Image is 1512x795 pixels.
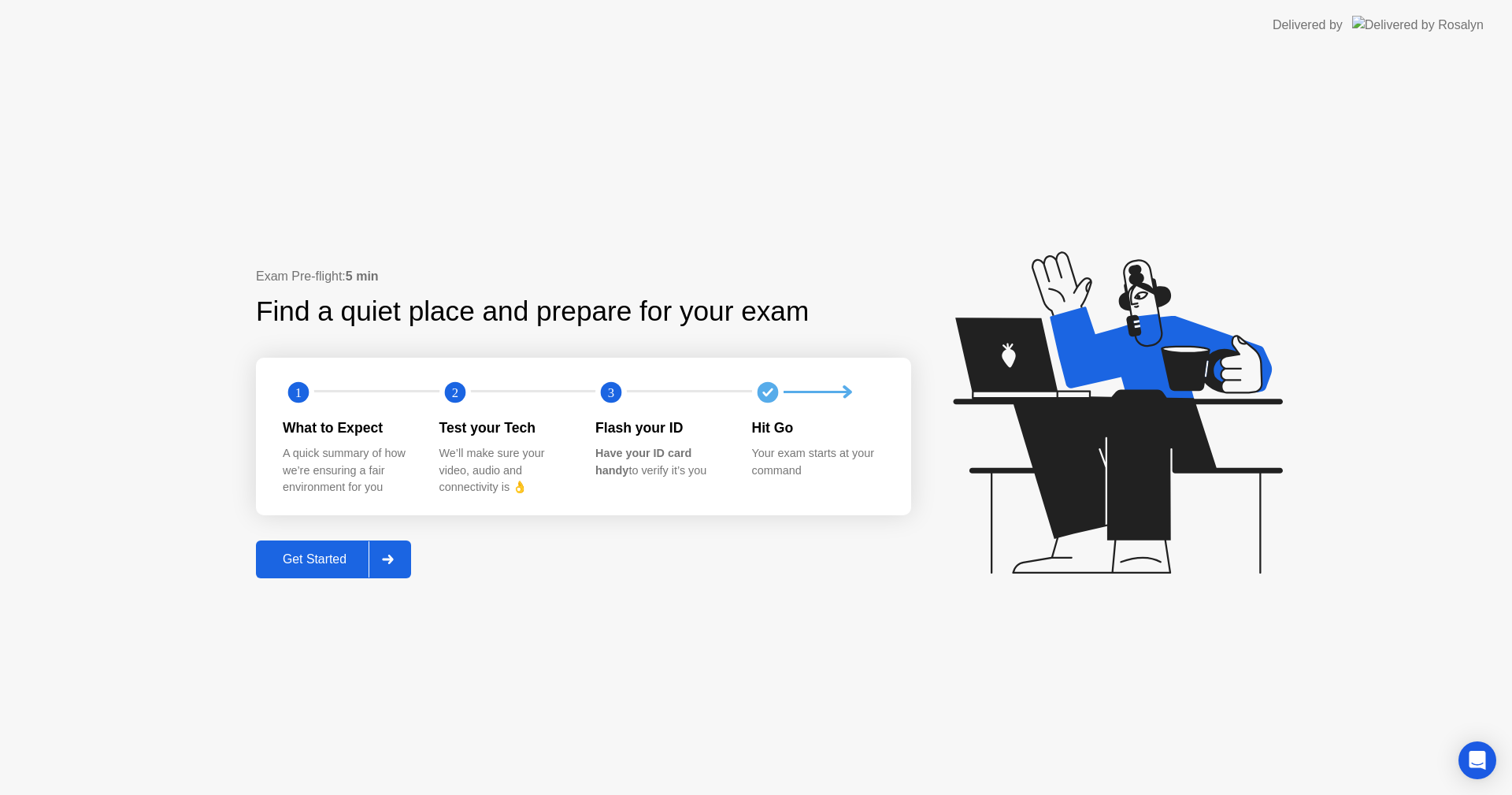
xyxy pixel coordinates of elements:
text: 2 [451,384,458,399]
img: Delivered by Rosalyn [1352,16,1484,34]
div: Hit Go [752,418,884,438]
div: We’ll make sure your video, audio and connectivity is 👌 [439,445,571,496]
div: Get Started [261,552,369,567]
div: Delivered by [1273,16,1343,35]
div: Find a quiet place and prepare for your exam [256,291,811,332]
div: What to Expect [283,418,414,438]
button: Get Started [256,541,411,578]
b: 5 min [346,269,379,283]
text: 3 [608,384,614,399]
div: Flash your ID [595,418,727,438]
text: 1 [295,384,302,399]
div: to verify it’s you [595,445,727,479]
b: Have your ID card handy [595,447,691,477]
div: A quick summary of how we’re ensuring a fair environment for you [283,445,414,496]
div: Test your Tech [439,418,571,438]
div: Your exam starts at your command [752,445,884,479]
div: Exam Pre-flight: [256,267,911,286]
div: Open Intercom Messenger [1458,741,1496,779]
